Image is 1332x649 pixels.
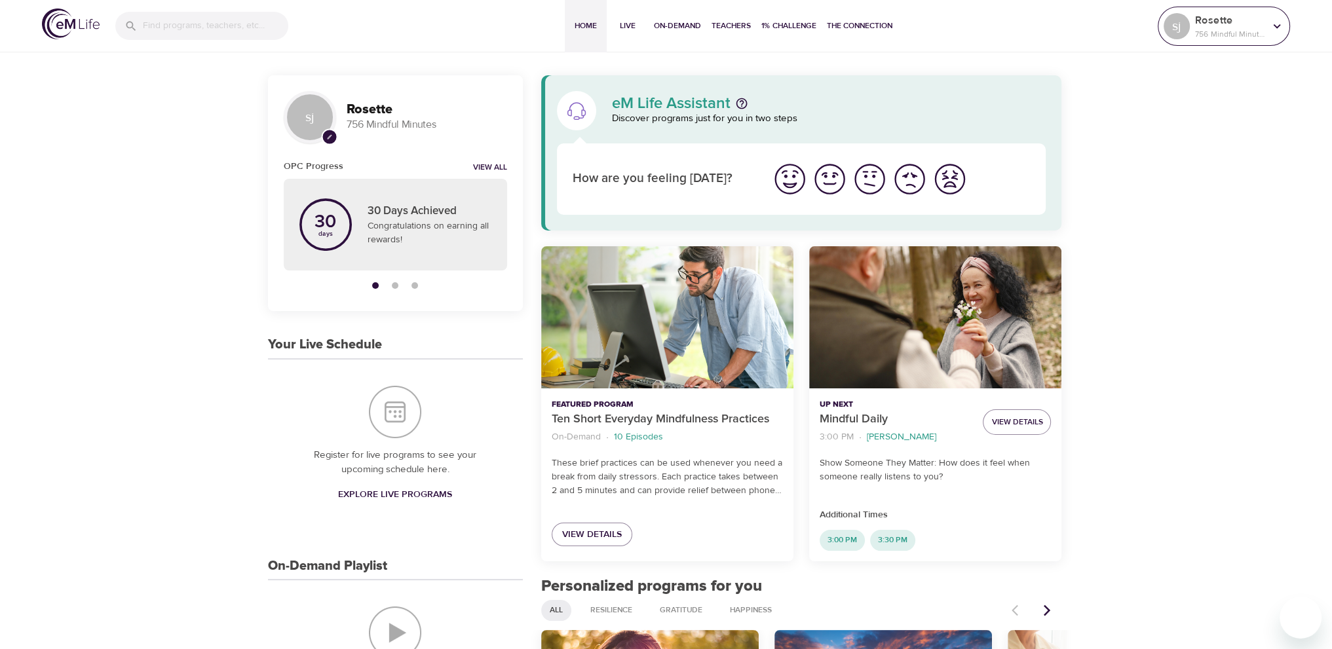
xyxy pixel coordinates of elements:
span: 3:00 PM [820,534,865,546]
div: All [541,600,571,621]
span: View Details [562,527,622,543]
button: I'm feeling bad [890,159,930,199]
h3: Rosette [347,102,507,117]
p: Mindful Daily [820,411,972,428]
button: Ten Short Everyday Mindfulness Practices [541,246,793,388]
p: On-Demand [552,430,601,444]
span: Teachers [712,19,751,33]
img: good [812,161,848,197]
nav: breadcrumb [820,428,972,446]
button: I'm feeling good [810,159,850,199]
p: Congratulations on earning all rewards! [368,219,491,247]
span: Gratitude [652,604,710,616]
div: 3:30 PM [870,530,915,551]
p: How are you feeling [DATE]? [573,170,754,189]
p: Show Someone They Matter: How does it feel when someone really listens to you? [820,456,1051,484]
img: eM Life Assistant [566,100,587,121]
span: 1% Challenge [761,19,816,33]
button: I'm feeling worst [930,159,970,199]
p: 30 Days Achieved [368,203,491,220]
p: Rosette [1195,12,1265,28]
span: Home [570,19,601,33]
img: worst [932,161,968,197]
p: Up Next [820,399,972,411]
img: Your Live Schedule [369,386,421,438]
h3: On-Demand Playlist [268,559,387,574]
div: Resilience [582,600,641,621]
p: Featured Program [552,399,783,411]
a: View all notifications [473,162,507,174]
p: Register for live programs to see your upcoming schedule here. [294,448,497,477]
button: I'm feeling ok [850,159,890,199]
div: sj [284,91,336,143]
p: 756 Mindful Minutes [1195,28,1265,40]
span: The Connection [827,19,892,33]
input: Find programs, teachers, etc... [143,12,288,40]
nav: breadcrumb [552,428,783,446]
img: great [772,161,808,197]
li: · [606,428,609,446]
img: bad [892,161,928,197]
div: sj [1164,13,1190,39]
iframe: Button to launch messaging window [1280,597,1322,639]
button: I'm feeling great [770,159,810,199]
p: 3:00 PM [820,430,854,444]
span: All [542,604,571,616]
p: 756 Mindful Minutes [347,117,507,132]
h2: Personalized programs for you [541,577,1062,596]
a: View Details [552,523,632,547]
span: On-Demand [654,19,701,33]
h6: OPC Progress [284,159,343,174]
p: These brief practices can be used whenever you need a break from daily stressors. Each practice t... [552,456,783,498]
p: Ten Short Everyday Mindfulness Practices [552,411,783,428]
button: Next items [1033,596,1061,625]
p: 30 [314,213,336,231]
h3: Your Live Schedule [268,337,382,352]
span: View Details [991,415,1042,429]
p: Discover programs just for you in two steps [612,111,1046,126]
a: Explore Live Programs [333,483,457,507]
li: · [859,428,862,446]
div: Happiness [721,600,780,621]
span: Resilience [582,604,640,616]
p: Additional Times [820,508,1051,522]
div: Gratitude [651,600,711,621]
p: eM Life Assistant [612,96,731,111]
button: Mindful Daily [809,246,1061,388]
span: Live [612,19,643,33]
span: Explore Live Programs [338,487,452,503]
button: View Details [983,409,1051,435]
span: 3:30 PM [870,534,915,546]
div: 3:00 PM [820,530,865,551]
img: ok [852,161,888,197]
p: [PERSON_NAME] [867,430,936,444]
img: logo [42,9,100,39]
span: Happiness [722,604,780,616]
p: days [314,231,336,236]
p: 10 Episodes [614,430,663,444]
